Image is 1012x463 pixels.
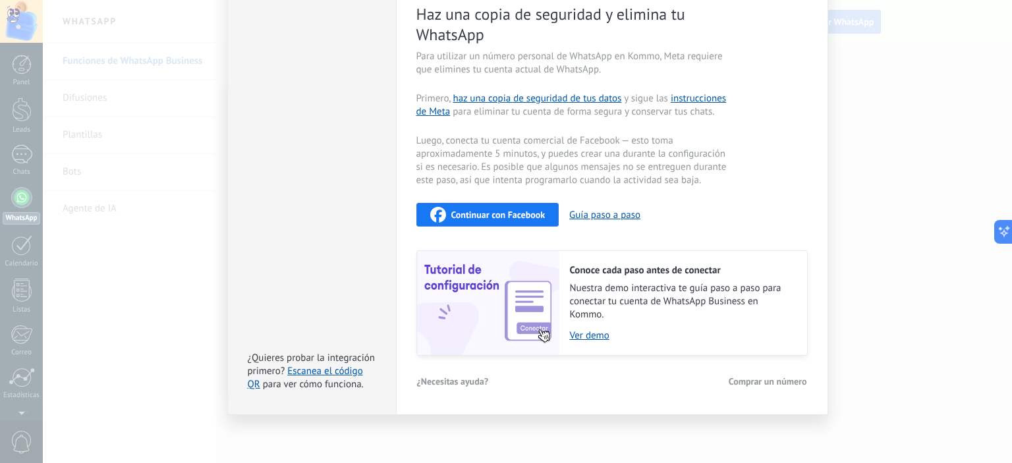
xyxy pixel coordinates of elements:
[416,134,730,187] span: Luego, conecta tu cuenta comercial de Facebook — esto toma aproximadamente 5 minutos, y puedes cr...
[416,4,730,45] span: Haz una copia de seguridad y elimina tu WhatsApp
[453,92,621,105] a: haz una copia de seguridad de tus datos
[248,365,363,391] a: Escanea el código QR
[416,203,559,227] button: Continuar con Facebook
[570,329,794,342] a: Ver demo
[417,377,489,386] span: ¿Necesitas ayuda?
[569,209,640,221] button: Guía paso a paso
[451,210,546,219] span: Continuar con Facebook
[570,282,794,321] span: Nuestra demo interactiva te guía paso a paso para conectar tu cuenta de WhatsApp Business en Kommo.
[416,92,727,118] a: instrucciones de Meta
[729,377,807,386] span: Comprar un número
[570,264,794,277] h2: Conoce cada paso antes de conectar
[728,371,808,391] button: Comprar un número
[263,378,364,391] span: para ver cómo funciona.
[416,50,730,76] span: Para utilizar un número personal de WhatsApp en Kommo, Meta requiere que elimines tu cuenta actua...
[416,371,490,391] button: ¿Necesitas ayuda?
[248,352,376,377] span: ¿Quieres probar la integración primero?
[416,92,730,119] span: Primero, y sigue las para eliminar tu cuenta de forma segura y conservar tus chats.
